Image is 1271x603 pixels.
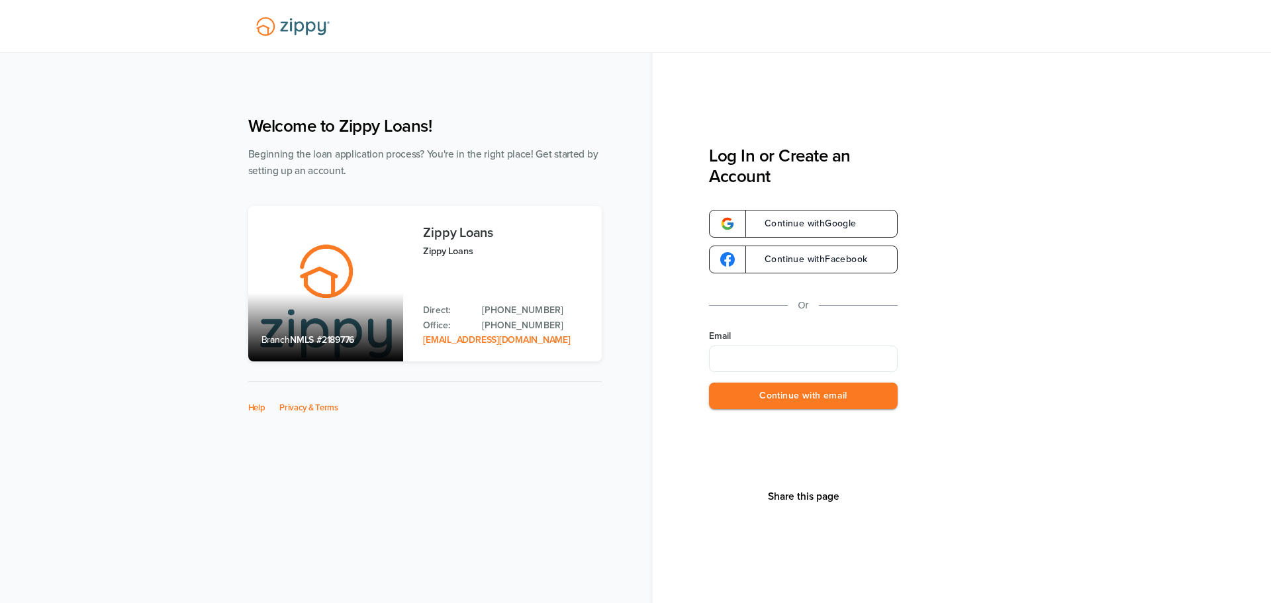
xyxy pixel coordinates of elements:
img: google-logo [720,216,735,231]
span: NMLS #2189776 [290,334,354,346]
button: Continue with email [709,383,898,410]
label: Email [709,330,898,343]
input: Email Address [709,346,898,372]
p: Zippy Loans [423,244,588,259]
a: Email Address: zippyguide@zippymh.com [423,334,570,346]
span: Beginning the loan application process? You're in the right place! Get started by setting up an a... [248,148,598,177]
a: google-logoContinue withGoogle [709,210,898,238]
a: Office Phone: 512-975-2947 [482,318,588,333]
p: Direct: [423,303,469,318]
a: google-logoContinue withFacebook [709,246,898,273]
button: Share This Page [764,490,843,503]
a: Help [248,402,265,413]
img: Lender Logo [248,11,338,42]
h3: Zippy Loans [423,226,588,240]
p: Or [798,297,809,314]
p: Office: [423,318,469,333]
img: google-logo [720,252,735,267]
a: Direct Phone: 512-975-2947 [482,303,588,318]
a: Privacy & Terms [279,402,338,413]
span: Continue with Facebook [751,255,867,264]
h1: Welcome to Zippy Loans! [248,116,602,136]
h3: Log In or Create an Account [709,146,898,187]
span: Continue with Google [751,219,857,228]
span: Branch [261,334,291,346]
